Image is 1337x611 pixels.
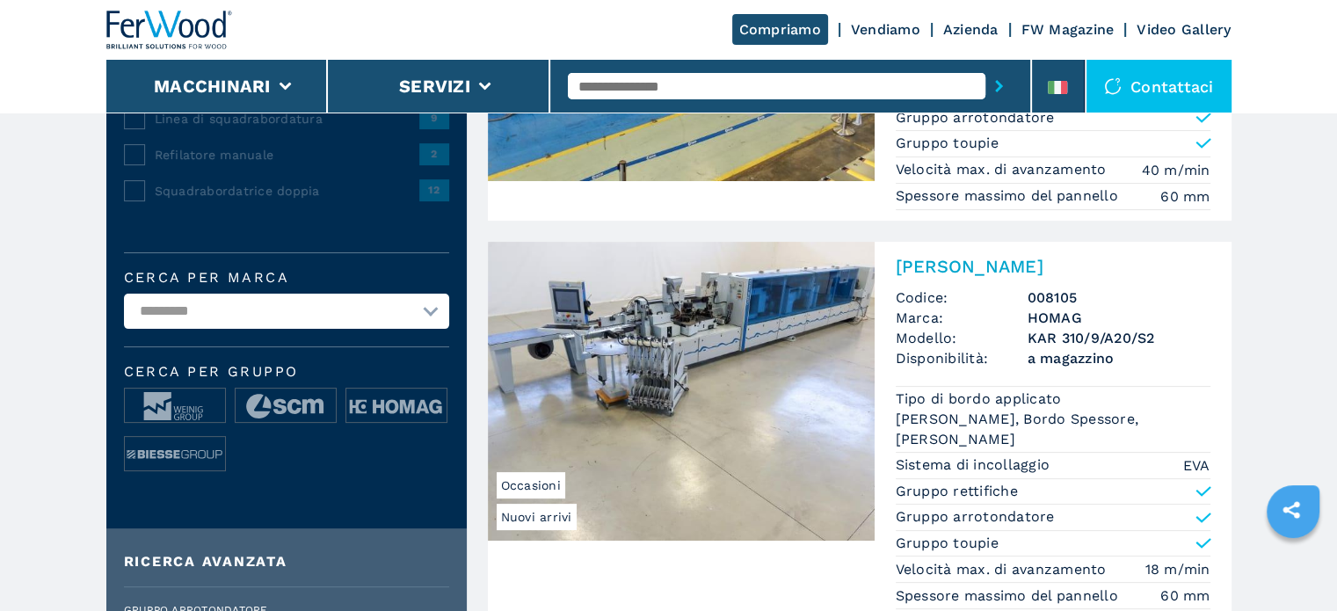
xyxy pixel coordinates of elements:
[346,389,447,424] img: image
[125,437,225,472] img: image
[896,256,1210,277] h2: [PERSON_NAME]
[1137,21,1231,38] a: Video Gallery
[124,365,449,379] span: Cerca per Gruppo
[896,534,999,553] p: Gruppo toupie
[124,555,449,569] div: Ricerca Avanzata
[896,108,1055,127] p: Gruppo arrotondatore
[896,186,1123,206] p: Spessore massimo del pannello
[125,389,225,424] img: image
[943,21,999,38] a: Azienda
[236,389,336,424] img: image
[1104,77,1122,95] img: Contattaci
[896,455,1055,475] p: Sistema di incollaggio
[1028,308,1210,328] h3: HOMAG
[1160,186,1210,207] em: 60 mm
[896,308,1028,328] span: Marca:
[896,482,1018,501] p: Gruppo rettifiche
[985,66,1013,106] button: submit-button
[1086,60,1232,113] div: Contattaci
[1160,586,1210,606] em: 60 mm
[399,76,470,97] button: Servizi
[1021,21,1115,38] a: FW Magazine
[896,134,999,153] p: Gruppo toupie
[732,14,828,45] a: Compriamo
[419,143,449,164] span: 2
[155,182,419,200] span: Squadrabordatrice doppia
[896,560,1111,579] p: Velocità max. di avanzamento
[497,472,565,498] span: Occasioni
[488,242,875,541] img: Bordatrice Singola HOMAG KAR 310/9/A20/S2
[1183,455,1210,476] em: EVA
[1262,532,1324,598] iframe: Chat
[896,348,1028,368] span: Disponibilità:
[106,11,233,49] img: Ferwood
[155,110,419,127] span: Linea di squadrabordatura
[1028,287,1210,308] h3: 008105
[497,504,577,530] span: Nuovi arrivi
[419,107,449,128] span: 9
[896,586,1123,606] p: Spessore massimo del pannello
[1145,559,1210,579] em: 18 m/min
[419,179,449,200] span: 12
[896,389,1066,409] p: Tipo di bordo applicato
[896,409,1210,449] em: [PERSON_NAME], Bordo Spessore, [PERSON_NAME]
[124,271,449,285] label: Cerca per marca
[851,21,920,38] a: Vendiamo
[1142,160,1210,180] em: 40 m/min
[896,287,1028,308] span: Codice:
[896,328,1028,348] span: Modello:
[155,146,419,164] span: Refilatore manuale
[896,507,1055,527] p: Gruppo arrotondatore
[896,160,1111,179] p: Velocità max. di avanzamento
[1028,328,1210,348] h3: KAR 310/9/A20/S2
[1028,348,1210,368] span: a magazzino
[154,76,271,97] button: Macchinari
[1269,488,1313,532] a: sharethis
